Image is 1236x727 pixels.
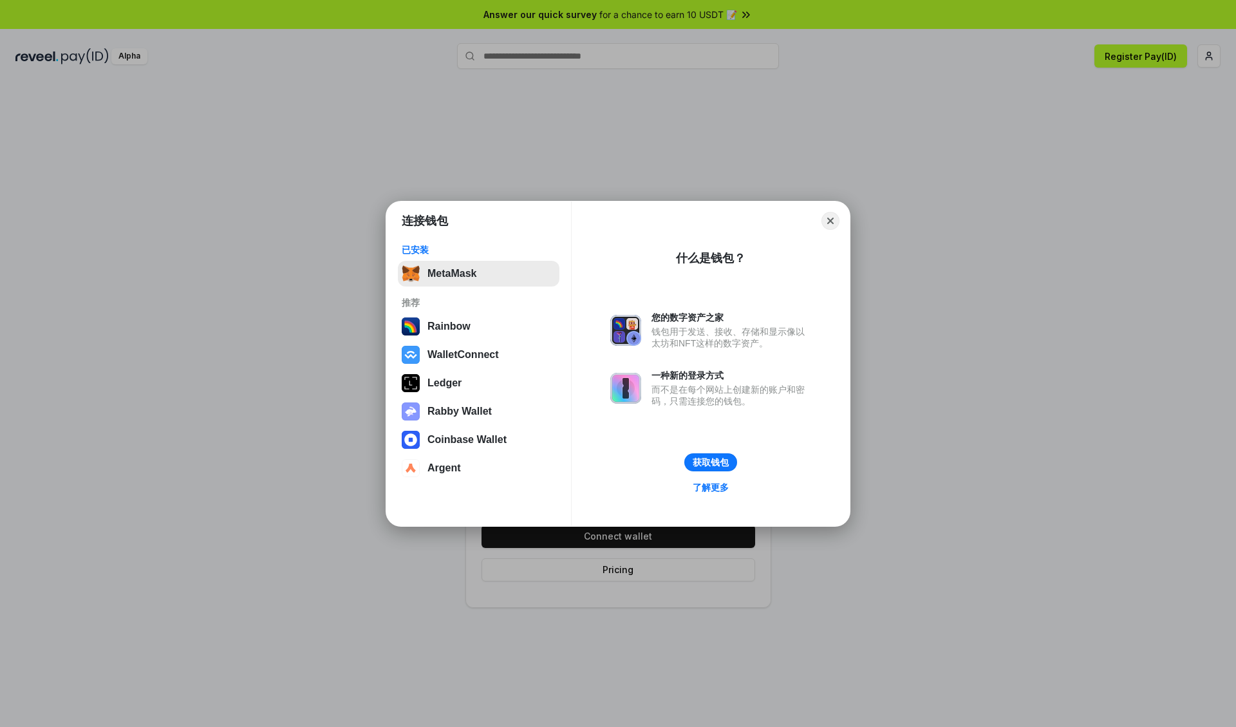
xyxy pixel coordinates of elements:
[398,261,559,287] button: MetaMask
[402,297,556,308] div: 推荐
[402,431,420,449] img: svg+xml,%3Csvg%20width%3D%2228%22%20height%3D%2228%22%20viewBox%3D%220%200%2028%2028%22%20fill%3D...
[402,265,420,283] img: svg+xml,%3Csvg%20fill%3D%22none%22%20height%3D%2233%22%20viewBox%3D%220%200%2035%2033%22%20width%...
[427,434,507,446] div: Coinbase Wallet
[693,457,729,468] div: 获取钱包
[685,479,736,496] a: 了解更多
[821,212,839,230] button: Close
[427,462,461,474] div: Argent
[610,373,641,404] img: svg+xml,%3Csvg%20xmlns%3D%22http%3A%2F%2Fwww.w3.org%2F2000%2Fsvg%22%20fill%3D%22none%22%20viewBox...
[402,213,448,229] h1: 连接钱包
[693,482,729,493] div: 了解更多
[427,406,492,417] div: Rabby Wallet
[402,346,420,364] img: svg+xml,%3Csvg%20width%3D%2228%22%20height%3D%2228%22%20viewBox%3D%220%200%2028%2028%22%20fill%3D...
[398,314,559,339] button: Rainbow
[402,317,420,335] img: svg+xml,%3Csvg%20width%3D%22120%22%20height%3D%22120%22%20viewBox%3D%220%200%20120%20120%22%20fil...
[427,268,476,279] div: MetaMask
[398,370,559,396] button: Ledger
[427,349,499,361] div: WalletConnect
[676,250,745,266] div: 什么是钱包？
[427,377,462,389] div: Ledger
[651,370,811,381] div: 一种新的登录方式
[651,384,811,407] div: 而不是在每个网站上创建新的账户和密码，只需连接您的钱包。
[402,459,420,477] img: svg+xml,%3Csvg%20width%3D%2228%22%20height%3D%2228%22%20viewBox%3D%220%200%2028%2028%22%20fill%3D...
[684,453,737,471] button: 获取钱包
[402,244,556,256] div: 已安装
[651,326,811,349] div: 钱包用于发送、接收、存储和显示像以太坊和NFT这样的数字资产。
[651,312,811,323] div: 您的数字资产之家
[398,427,559,453] button: Coinbase Wallet
[398,455,559,481] button: Argent
[610,315,641,346] img: svg+xml,%3Csvg%20xmlns%3D%22http%3A%2F%2Fwww.w3.org%2F2000%2Fsvg%22%20fill%3D%22none%22%20viewBox...
[402,402,420,420] img: svg+xml,%3Csvg%20xmlns%3D%22http%3A%2F%2Fwww.w3.org%2F2000%2Fsvg%22%20fill%3D%22none%22%20viewBox...
[427,321,471,332] div: Rainbow
[398,399,559,424] button: Rabby Wallet
[398,342,559,368] button: WalletConnect
[402,374,420,392] img: svg+xml,%3Csvg%20xmlns%3D%22http%3A%2F%2Fwww.w3.org%2F2000%2Fsvg%22%20width%3D%2228%22%20height%3...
